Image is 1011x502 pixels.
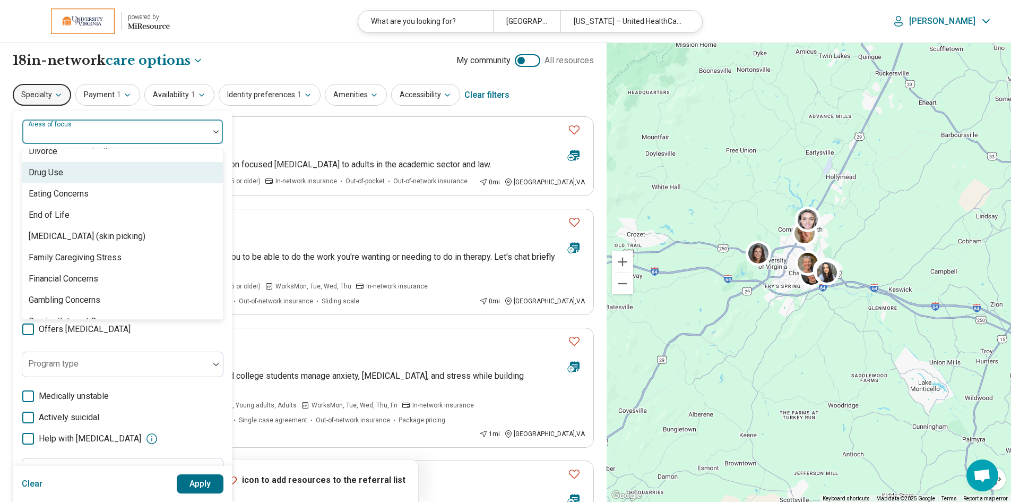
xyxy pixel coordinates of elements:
div: [GEOGRAPHIC_DATA], [GEOGRAPHIC_DATA] [493,11,560,32]
span: Out-of-pocket [345,176,385,186]
p: Feeling safe and connected paves the way for you to be able to do the work you're wanting or need... [54,251,585,276]
button: Favorite [564,330,585,352]
button: Zoom in [612,251,633,273]
label: Program type [28,359,79,369]
button: Payment1 [75,84,140,106]
label: Areas of focus [28,121,74,128]
span: Actively suicidal [39,411,99,424]
a: Report a map error [963,496,1008,501]
button: Favorite [564,463,585,485]
span: Sliding scale [322,296,359,306]
a: University of Virginiapowered by [17,8,170,34]
span: In-network insurance [275,176,337,186]
span: Out-of-network insurance [316,415,390,425]
span: care options [106,52,191,70]
img: University of Virginia [51,8,115,34]
div: Drug Use [29,166,63,179]
button: Clear [22,474,43,494]
div: [US_STATE] – United HealthCare Student Resources [560,11,695,32]
span: Offers [MEDICAL_DATA] [39,323,131,336]
span: In-network insurance [412,401,474,410]
div: [GEOGRAPHIC_DATA] , VA [504,177,585,187]
button: Amenities [325,84,387,106]
div: Clear filters [464,82,509,108]
div: [MEDICAL_DATA] (skin picking) [29,230,145,243]
span: 1 [117,89,121,100]
div: [GEOGRAPHIC_DATA] , VA [504,296,585,306]
h1: 18 in-network [13,52,203,70]
p: Hi, I’m [PERSON_NAME]! I help young adults and college students manage anxiety, [MEDICAL_DATA], a... [54,370,585,395]
span: Map data ©2025 Google [876,496,935,501]
div: 0 mi [479,296,500,306]
span: Anxiety, [MEDICAL_DATA], Self-Esteem, etc. [22,148,142,155]
div: Gaming/Internet Concerns [29,315,126,328]
div: Financial Concerns [29,273,98,285]
div: Open chat [966,460,998,491]
span: All resources [545,54,594,67]
span: Out-of-network insurance [393,176,468,186]
p: Click icon to add resources to the referral list [201,474,405,487]
span: Package pricing [399,415,445,425]
button: Accessibility [391,84,460,106]
div: What are you looking for? [358,11,493,32]
span: 1 [191,89,195,100]
button: Favorite [564,211,585,233]
div: Gambling Concerns [29,294,100,307]
span: Medically unstable [39,390,109,403]
div: [GEOGRAPHIC_DATA] , VA [504,429,585,439]
button: Care options [106,52,203,70]
div: Family Caregiving Stress [29,251,122,264]
div: Eating Concerns [29,188,89,200]
div: 1 mi [479,429,500,439]
span: 1 [297,89,301,100]
button: Favorite [564,119,585,141]
button: Identity preferences1 [219,84,321,106]
button: Specialty [13,84,71,106]
a: Terms (opens in new tab) [941,496,957,501]
button: Apply [177,474,224,494]
span: Help with [MEDICAL_DATA] [39,432,141,445]
div: powered by [128,12,170,22]
span: My community [456,54,511,67]
span: In-network insurance [366,282,428,291]
div: End of Life [29,209,70,222]
label: Special groups [28,465,84,475]
p: [PERSON_NAME] [909,16,975,27]
span: Out-of-network insurance [239,296,313,306]
span: Works Mon, Tue, Wed, Thu [275,282,351,291]
span: Single case agreement [239,415,307,425]
button: Availability1 [144,84,214,106]
div: 0 mi [479,177,500,187]
div: Divorce [29,145,57,158]
p: [PERSON_NAME] brings over 20 years of solution focused [MEDICAL_DATA] to adults in the academic s... [54,158,585,171]
button: Zoom out [612,273,633,294]
span: Works Mon, Tue, Wed, Thu, Fri [312,401,398,410]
